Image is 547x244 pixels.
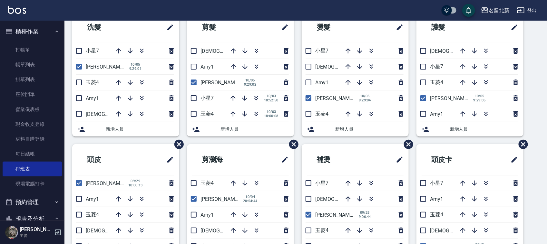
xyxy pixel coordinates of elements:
[243,199,258,203] span: 20:54:44
[307,16,366,39] h2: 燙髮
[335,126,404,133] span: 新增人員
[200,48,257,54] span: [DEMOGRAPHIC_DATA]9
[200,228,257,234] span: [DEMOGRAPHIC_DATA]9
[128,183,143,187] span: 10:00:13
[358,215,372,219] span: 9:06:44
[20,226,53,233] h5: [PERSON_NAME]
[3,146,62,161] a: 每日結帳
[86,48,99,54] span: 小星7
[315,196,371,202] span: [DEMOGRAPHIC_DATA]9
[162,20,174,35] span: 修改班表的標題
[3,102,62,117] a: 營業儀表板
[200,80,242,86] span: [PERSON_NAME]2
[3,87,62,102] a: 座位開單
[200,64,214,70] span: Amy1
[86,211,99,218] span: 玉菱4
[307,148,366,171] h2: 補燙
[3,117,62,132] a: 現金收支登錄
[128,67,142,71] span: 9:29:01
[106,126,174,133] span: 新增人員
[416,122,523,136] div: 新增人員
[430,48,486,54] span: [DEMOGRAPHIC_DATA]9
[264,94,278,98] span: 10/03
[86,180,127,186] span: [PERSON_NAME]2
[430,111,443,117] span: Amy1
[358,211,372,215] span: 09/28
[3,194,62,211] button: 預約管理
[128,62,142,67] span: 10/05
[422,16,481,39] h2: 護髮
[315,180,328,186] span: 小星7
[399,135,414,154] span: 刪除班表
[422,148,484,171] h2: 頭皮卡
[507,152,518,167] span: 修改班表的標題
[3,23,62,40] button: 櫃檯作業
[243,82,257,87] span: 9:29:02
[192,16,251,39] h2: 剪髮
[392,152,404,167] span: 修改班表的標題
[430,211,443,218] span: 玉菱4
[86,228,142,234] span: [DEMOGRAPHIC_DATA]9
[5,226,18,239] img: Person
[507,20,518,35] span: 修改班表的標題
[200,212,214,218] span: Amy1
[200,180,214,186] span: 玉菱4
[192,148,255,171] h2: 剪瀏海
[200,196,242,202] span: [PERSON_NAME]2
[20,233,53,239] p: 主管
[86,79,99,85] span: 玉菱4
[86,196,99,202] span: Amy1
[302,122,409,136] div: 新增人員
[264,110,278,114] span: 10/03
[220,126,289,133] span: 新增人員
[315,80,328,86] span: Amy1
[72,122,179,136] div: 新增人員
[315,64,371,70] span: [DEMOGRAPHIC_DATA]9
[315,111,328,117] span: 玉菱4
[315,227,328,233] span: 玉菱4
[450,126,518,133] span: 新增人員
[3,132,62,146] a: 材料自購登錄
[430,196,443,202] span: Amy1
[200,95,214,101] span: 小星7
[128,179,143,183] span: 09/29
[3,211,62,227] button: 報表及分析
[514,135,529,154] span: 刪除班表
[430,180,443,186] span: 小星7
[392,20,404,35] span: 修改班表的標題
[243,195,258,199] span: 10/04
[462,4,475,17] button: save
[86,64,127,70] span: [PERSON_NAME]2
[430,228,486,234] span: [DEMOGRAPHIC_DATA]9
[200,111,214,117] span: 玉菱4
[86,95,99,101] span: Amy1
[358,94,372,98] span: 10/05
[170,135,185,154] span: 刪除班表
[277,20,289,35] span: 修改班表的標題
[264,114,278,118] span: 18:00:08
[77,148,137,171] h2: 頭皮
[430,63,443,70] span: 小星7
[162,152,174,167] span: 修改班表的標題
[315,48,328,54] span: 小星7
[430,95,472,101] span: [PERSON_NAME]2
[473,98,487,102] span: 9:29:05
[3,162,62,176] a: 排班表
[430,79,443,85] span: 玉菱4
[478,4,512,17] button: 名留北新
[514,5,539,16] button: 登出
[3,57,62,72] a: 帳單列表
[187,122,294,136] div: 新增人員
[8,6,26,14] img: Logo
[3,176,62,191] a: 現場電腦打卡
[3,42,62,57] a: 打帳單
[358,98,372,102] span: 9:29:04
[473,94,487,98] span: 10/05
[3,72,62,87] a: 掛單列表
[315,95,357,101] span: [PERSON_NAME]2
[243,78,257,82] span: 10/05
[489,6,509,14] div: 名留北新
[264,98,278,102] span: 10:52:50
[284,135,299,154] span: 刪除班表
[77,16,137,39] h2: 洗髮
